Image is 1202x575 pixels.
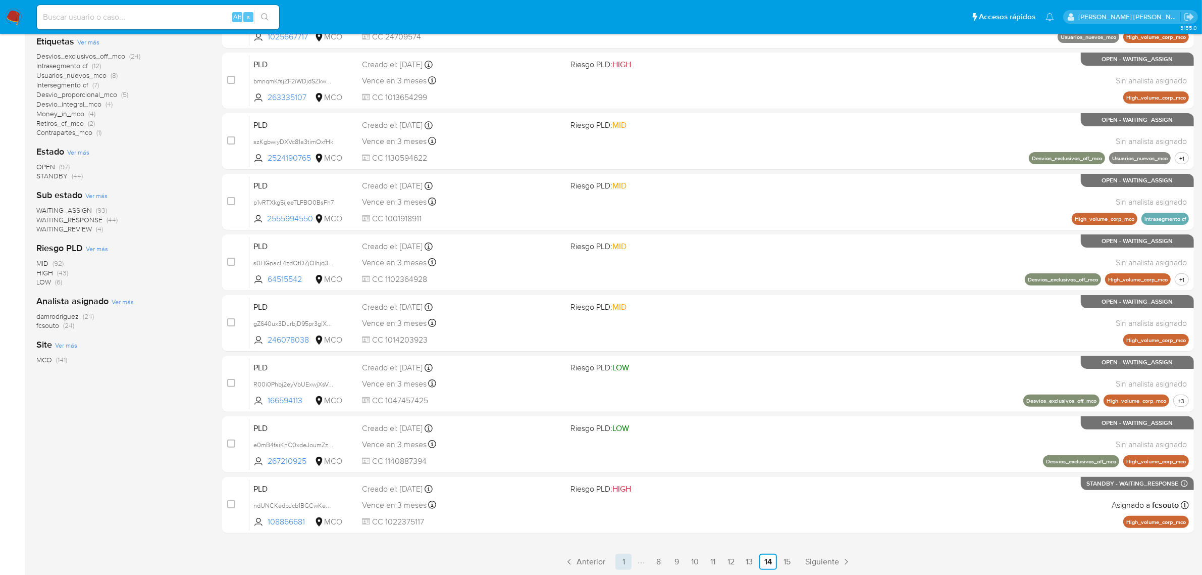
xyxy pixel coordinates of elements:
[1184,12,1194,22] a: Salir
[1079,12,1181,22] p: juan.montanobonaga@mercadolibre.com.co
[254,10,275,24] button: search-icon
[979,12,1035,22] span: Accesos rápidos
[247,12,250,22] span: s
[233,12,241,22] span: Alt
[1180,24,1197,32] span: 3.155.0
[37,11,279,24] input: Buscar usuario o caso...
[1046,13,1054,21] a: Notificaciones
